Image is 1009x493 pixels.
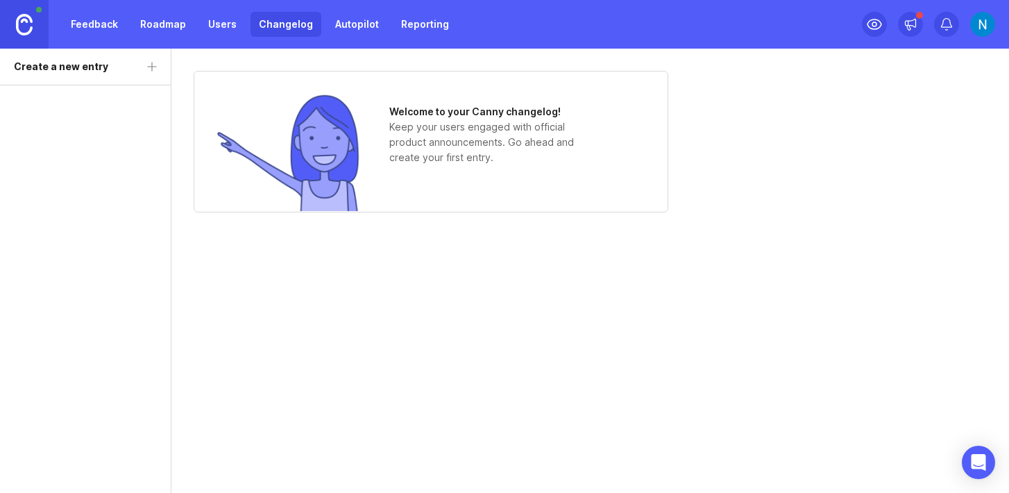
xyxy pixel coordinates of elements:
[389,104,597,119] h1: Welcome to your Canny changelog!
[327,12,387,37] a: Autopilot
[251,12,321,37] a: Changelog
[393,12,457,37] a: Reporting
[389,119,597,165] p: Keep your users engaged with official product announcements. Go ahead and create your first entry.
[16,14,33,35] img: Canny Home
[14,59,108,74] div: Create a new entry
[62,12,126,37] a: Feedback
[970,12,995,37] img: Natalie Dudko
[132,12,194,37] a: Roadmap
[962,446,995,479] div: Open Intercom Messenger
[216,93,362,211] img: no entries
[200,12,245,37] a: Users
